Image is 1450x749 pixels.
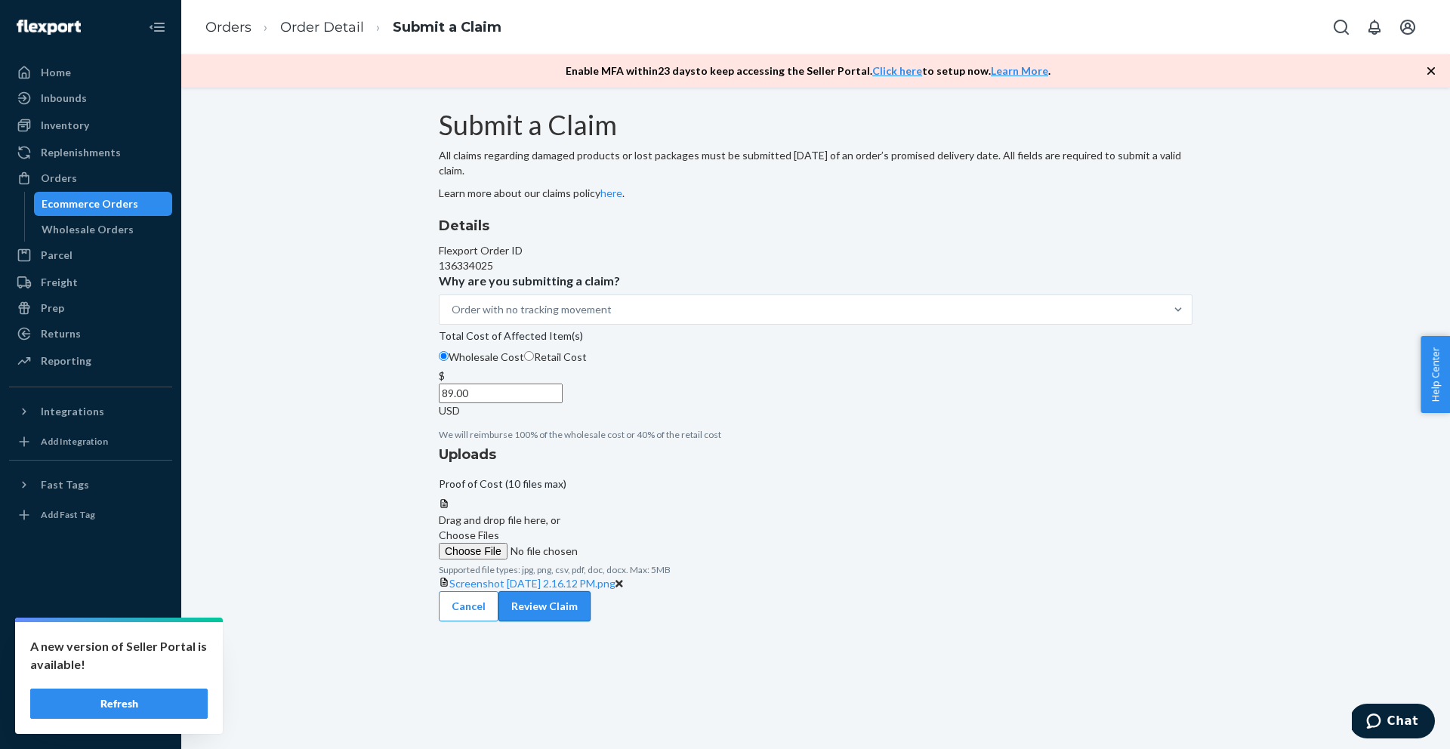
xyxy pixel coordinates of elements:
[600,186,622,199] a: here
[30,637,208,673] p: A new version of Seller Portal is available!
[439,428,1192,441] p: We will reimburse 100% of the wholesale cost or 40% of the retail cost
[193,5,514,50] ol: breadcrumbs
[439,563,1192,576] p: Supported file types: jpg, png, csv, pdf, doc, docx. Max: 5MB
[9,430,172,454] a: Add Integration
[41,248,72,263] div: Parcel
[9,86,172,110] a: Inbounds
[41,65,71,80] div: Home
[566,63,1050,79] p: Enable MFA within 23 days to keep accessing the Seller Portal. to setup now. .
[41,353,91,368] div: Reporting
[1326,12,1356,42] button: Open Search Box
[439,403,1192,418] div: USD
[9,296,172,320] a: Prep
[41,275,78,290] div: Freight
[393,19,501,35] a: Submit a Claim
[9,503,172,527] a: Add Fast Tag
[9,113,172,137] a: Inventory
[439,186,1192,201] p: Learn more about our claims policy .
[439,351,449,361] input: Wholesale Cost
[9,655,172,680] button: Talk to Support
[42,222,134,237] div: Wholesale Orders
[439,476,566,498] span: Proof of Cost (10 files max)
[9,349,172,373] a: Reporting
[439,328,583,350] span: Total Cost of Affected Item(s)
[534,350,587,363] span: Retail Cost
[498,591,591,621] button: Review Claim
[9,630,172,654] a: Settings
[9,399,172,424] button: Integrations
[439,258,1192,273] div: 136334025
[30,689,208,719] button: Refresh
[9,473,172,497] button: Fast Tags
[41,404,104,419] div: Integrations
[280,19,364,35] a: Order Detail
[439,529,499,541] span: Choose Files
[41,301,64,316] div: Prep
[41,145,121,160] div: Replenishments
[449,350,524,363] span: Wholesale Cost
[439,513,1192,528] div: Drag and drop file here, or
[1393,12,1423,42] button: Open account menu
[449,577,615,590] a: Screenshot [DATE] 2.16.12 PM.png
[17,20,81,35] img: Flexport logo
[439,273,620,288] p: Why are you submitting a claim?
[42,196,138,211] div: Ecommerce Orders
[9,681,172,705] a: Help Center
[439,543,644,559] input: Choose Files
[439,384,563,403] input: $USD
[439,148,1192,178] p: All claims regarding damaged products or lost packages must be submitted [DATE] of an order’s pro...
[439,216,1192,236] h3: Details
[439,110,1192,140] h1: Submit a Claim
[9,166,172,190] a: Orders
[41,118,89,133] div: Inventory
[41,91,87,106] div: Inbounds
[34,217,173,242] a: Wholesale Orders
[41,326,81,341] div: Returns
[41,435,108,448] div: Add Integration
[205,19,251,35] a: Orders
[9,270,172,294] a: Freight
[41,477,89,492] div: Fast Tags
[34,192,173,216] a: Ecommerce Orders
[41,171,77,186] div: Orders
[41,508,95,521] div: Add Fast Tag
[439,591,498,621] button: Cancel
[991,64,1048,77] a: Learn More
[9,140,172,165] a: Replenishments
[439,243,1192,258] div: Flexport Order ID
[452,302,612,317] div: Order with no tracking movement
[9,243,172,267] a: Parcel
[1421,336,1450,413] button: Help Center
[439,368,1192,384] div: $
[9,322,172,346] a: Returns
[142,12,172,42] button: Close Navigation
[9,60,172,85] a: Home
[524,351,534,361] input: Retail Cost
[872,64,922,77] a: Click here
[439,445,1192,464] h3: Uploads
[9,707,172,731] button: Give Feedback
[1352,704,1435,741] iframe: Opens a widget where you can chat to one of our agents
[1359,12,1390,42] button: Open notifications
